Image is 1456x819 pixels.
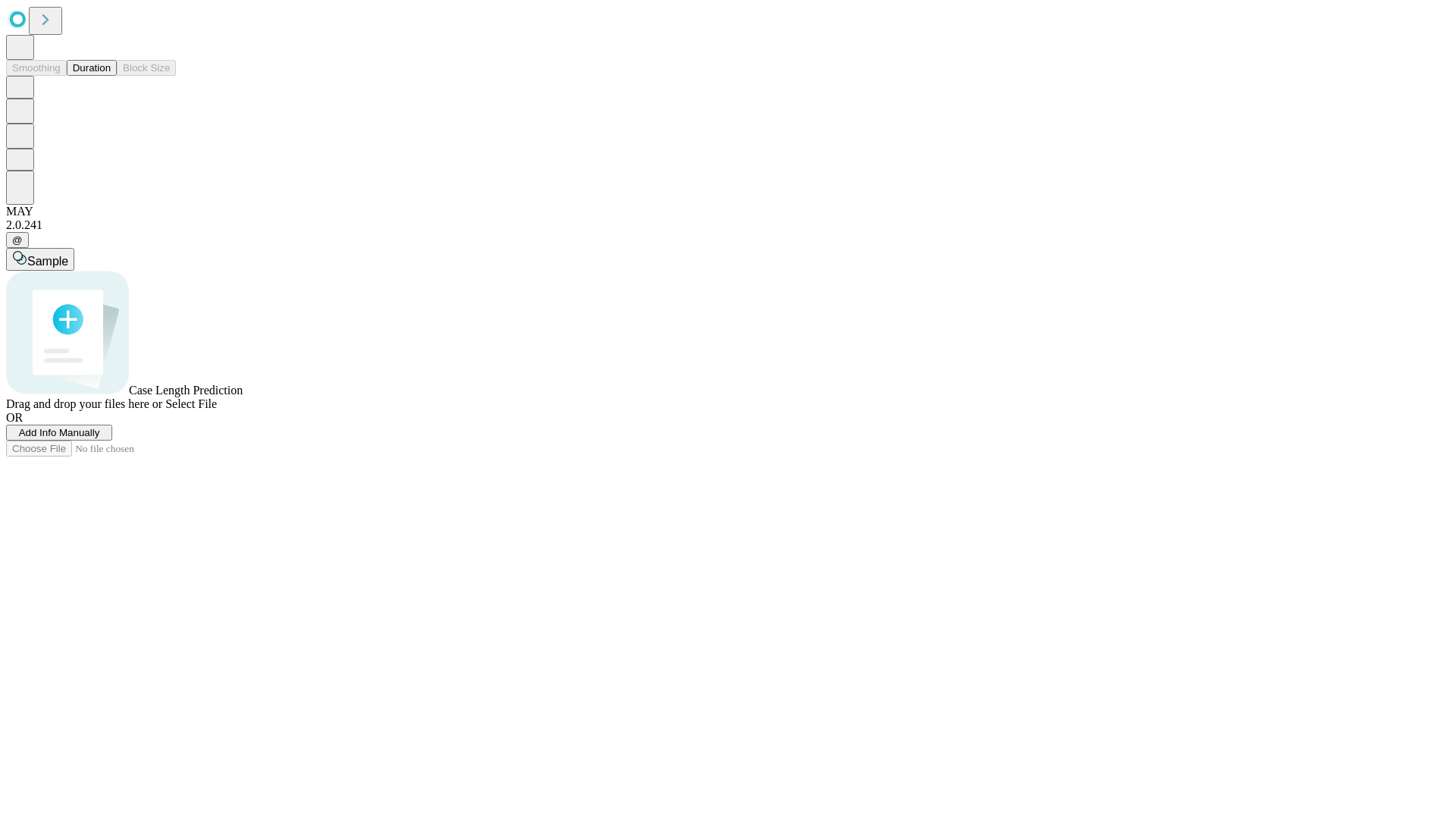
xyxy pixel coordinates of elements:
[6,397,162,410] span: Drag and drop your files here or
[6,205,1450,218] div: MAY
[129,384,243,397] span: Case Length Prediction
[67,60,117,76] button: Duration
[117,60,176,76] button: Block Size
[6,411,23,424] span: OR
[27,255,68,268] span: Sample
[6,232,29,248] button: @
[6,60,67,76] button: Smoothing
[6,218,1450,232] div: 2.0.241
[6,248,74,271] button: Sample
[6,425,112,441] button: Add Info Manually
[12,234,23,246] span: @
[19,427,100,438] span: Add Info Manually
[165,397,217,410] span: Select File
